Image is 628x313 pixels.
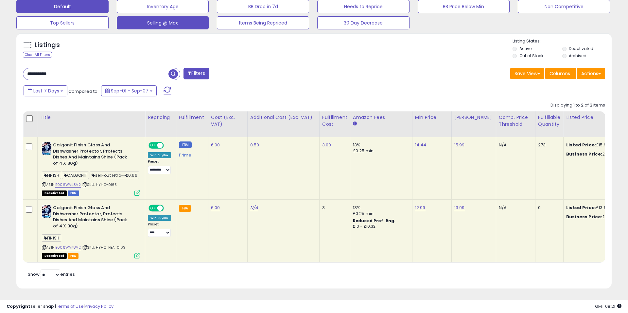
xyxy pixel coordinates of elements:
b: Calgonit Finish Glass And Dishwasher Protector, Protects Dishes And Maintains Shine (Pack of 4 X ... [53,142,132,168]
div: £13.99 [566,205,620,211]
small: FBM [179,141,192,148]
span: Show: entries [28,271,75,277]
div: 13% [353,142,407,148]
div: Fulfillment Cost [322,114,347,128]
div: Listed Price [566,114,623,121]
div: Preset: [148,222,171,237]
label: Active [519,46,532,51]
span: FBM [68,190,79,196]
div: Win BuyBox [148,152,171,158]
div: N/A [499,142,530,148]
button: Top Sellers [16,16,109,29]
span: sell-out retro-¬£0.66 [90,172,139,179]
strong: Copyright [7,303,30,309]
div: Win BuyBox [148,215,171,221]
a: B006WVK8V2 [55,182,81,188]
div: Title [40,114,142,121]
span: OFF [163,206,173,211]
span: Compared to: [68,88,98,94]
small: Amazon Fees. [353,121,357,127]
div: £13.98 [566,214,620,220]
span: FINISH [42,172,61,179]
div: Clear All Filters [23,52,52,58]
div: N/A [499,205,530,211]
div: Prime [179,150,203,158]
span: All listings that are unavailable for purchase on Amazon for any reason other than out-of-stock [42,253,67,259]
span: | SKU: HYHO-FBA-0163 [82,245,125,250]
img: 515RwCCaLnL._SL40_.jpg [42,142,51,155]
img: 515RwCCaLnL._SL40_.jpg [42,205,51,218]
span: ON [149,143,157,148]
label: Deactivated [569,46,593,51]
div: 13% [353,205,407,211]
div: seller snap | | [7,304,113,310]
a: Privacy Policy [85,303,113,309]
p: Listing States: [513,38,611,44]
label: Out of Stock [519,53,543,58]
a: 12.99 [415,205,426,211]
h5: Listings [35,41,60,50]
div: [PERSON_NAME] [454,114,493,121]
div: Amazon Fees [353,114,410,121]
a: 6.00 [211,205,220,211]
b: Reduced Prof. Rng. [353,218,396,223]
a: 15.99 [454,142,465,148]
div: £15.98 [566,151,620,157]
a: Terms of Use [56,303,84,309]
div: Preset: [148,159,171,174]
b: Listed Price: [566,205,596,211]
a: N/A [250,205,258,211]
div: Repricing [148,114,173,121]
div: Displaying 1 to 2 of 2 items [550,102,605,108]
span: FBA [68,253,79,259]
span: All listings that are unavailable for purchase on Amazon for any reason other than out-of-stock [42,190,67,196]
button: Sep-01 - Sep-07 [101,85,157,96]
span: | SKU: HYHO-0163 [82,182,117,187]
div: £10 - £10.32 [353,224,407,229]
b: Calgonit Finish Glass And Dishwasher Protector, Protects Dishes And Maintains Shine (Pack of 4 X ... [53,205,132,231]
button: Last 7 Days [24,85,67,96]
div: Fulfillment [179,114,205,121]
div: Additional Cost (Exc. VAT) [250,114,317,121]
button: Actions [577,68,605,79]
label: Archived [569,53,586,58]
button: Selling @ Max [117,16,209,29]
div: Comp. Price Threshold [499,114,532,128]
div: 0 [538,205,558,211]
span: Columns [549,70,570,77]
div: Fulfillable Quantity [538,114,561,128]
button: Items Being Repriced [217,16,309,29]
div: 3 [322,205,345,211]
button: Columns [545,68,576,79]
a: 3.00 [322,142,331,148]
span: Sep-01 - Sep-07 [111,88,148,94]
b: Business Price: [566,214,602,220]
div: ASIN: [42,205,140,258]
span: ON [149,206,157,211]
div: Min Price [415,114,449,121]
a: 6.00 [211,142,220,148]
span: OFF [163,143,173,148]
span: CALGONIT [62,172,89,179]
button: Filters [183,68,209,79]
button: 30 Day Decrease [317,16,410,29]
a: B006WVK8V2 [55,245,81,250]
span: 2025-09-15 08:21 GMT [595,303,621,309]
div: £0.25 min [353,148,407,154]
span: Last 7 Days [33,88,59,94]
a: 0.50 [250,142,259,148]
span: FINISH [42,234,61,242]
div: £0.25 min [353,211,407,217]
a: 14.44 [415,142,427,148]
b: Listed Price: [566,142,596,148]
button: Save View [510,68,544,79]
small: FBA [179,205,191,212]
a: 13.99 [454,205,465,211]
div: £15.98 [566,142,620,148]
b: Business Price: [566,151,602,157]
div: 273 [538,142,558,148]
div: Cost (Exc. VAT) [211,114,245,128]
div: ASIN: [42,142,140,195]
